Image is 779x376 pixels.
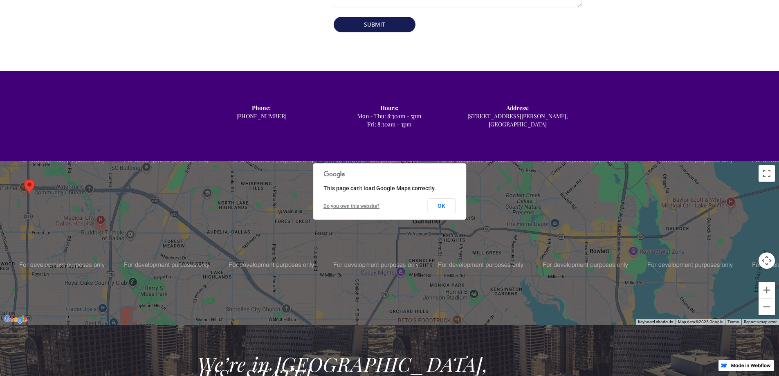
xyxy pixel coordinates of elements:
[323,185,436,191] span: This page can't load Google Maps correctly.
[638,319,673,325] button: Keyboard shortcuts
[759,252,775,269] button: Map camera controls
[323,203,379,209] a: Do you own this website?
[198,104,326,120] div: [PHONE_NUMBER]
[453,104,581,128] div: [STREET_ADDRESS][PERSON_NAME], [GEOGRAPHIC_DATA]
[380,104,398,112] strong: Hours: ‍
[2,314,29,325] a: Open this area in Google Maps (opens a new window)
[744,320,777,324] a: Report a map error
[759,299,775,315] button: Zoom out
[24,179,35,194] div: Map pin
[427,198,456,213] button: OK
[326,104,453,128] div: Mon - Thu: 8:30am - 5pm Fri: 8:30am - 3pm
[252,104,271,112] strong: Phone: ‍
[334,17,415,32] input: Submit
[678,320,723,324] span: Map data ©2025 Google
[727,320,739,324] a: Terms
[2,314,29,325] img: Google
[759,165,775,182] button: Toggle fullscreen view
[759,282,775,298] button: Zoom in
[731,363,771,367] img: Made in Webflow
[506,104,529,112] strong: Address: ‍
